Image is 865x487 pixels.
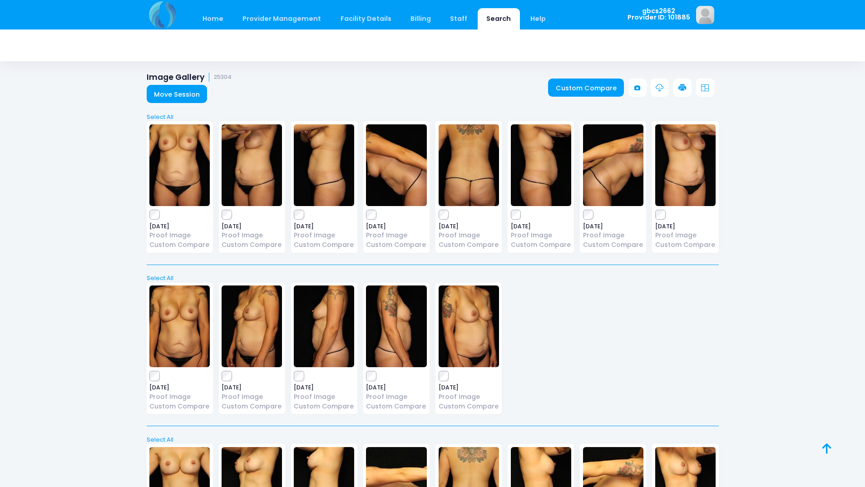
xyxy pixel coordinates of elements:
a: Custom Compare [439,240,499,250]
a: Proof Image [439,231,499,240]
a: Custom Compare [655,240,716,250]
a: Staff [441,8,476,30]
img: image [366,285,426,367]
a: Custom Compare [222,402,282,411]
a: Proof Image [149,231,210,240]
img: image [149,124,210,206]
a: Custom Compare [548,79,624,97]
a: Proof Image [439,392,499,402]
img: image [655,124,716,206]
a: Custom Compare [294,402,354,411]
span: [DATE] [439,385,499,390]
img: image [222,124,282,206]
a: Custom Compare [583,240,643,250]
a: Proof Image [149,392,210,402]
span: [DATE] [439,224,499,229]
a: Proof Image [366,392,426,402]
img: image [222,285,282,367]
a: Custom Compare [366,240,426,250]
a: Select All [143,274,722,283]
span: [DATE] [294,224,354,229]
a: Search [478,8,520,30]
a: Proof Image [366,231,426,240]
a: Proof Image [294,392,354,402]
a: Provider Management [234,8,330,30]
span: [DATE] [655,224,716,229]
a: Custom Compare [439,402,499,411]
img: image [583,124,643,206]
a: Move Session [147,85,208,103]
a: Proof Image [511,231,571,240]
a: Billing [401,8,440,30]
a: Custom Compare [149,402,210,411]
a: Select All [143,113,722,122]
a: Proof Image [655,231,716,240]
h1: Image Gallery [147,73,232,82]
span: [DATE] [294,385,354,390]
a: Proof Image [222,231,282,240]
img: image [439,285,499,367]
span: [DATE] [222,224,282,229]
a: Home [194,8,232,30]
a: Proof Image [583,231,643,240]
a: Proof Image [294,231,354,240]
img: image [511,124,571,206]
a: Facility Details [331,8,400,30]
span: [DATE] [149,224,210,229]
a: Custom Compare [222,240,282,250]
img: image [696,6,714,24]
span: gbcs2662 Provider ID: 101885 [628,8,690,21]
img: image [294,124,354,206]
img: image [366,124,426,206]
small: 25304 [214,74,232,81]
a: Help [521,8,554,30]
a: Custom Compare [366,402,426,411]
img: image [439,124,499,206]
span: [DATE] [511,224,571,229]
a: Custom Compare [294,240,354,250]
span: [DATE] [583,224,643,229]
span: [DATE] [222,385,282,390]
a: Select All [143,435,722,444]
a: Custom Compare [511,240,571,250]
span: [DATE] [366,224,426,229]
span: [DATE] [149,385,210,390]
span: [DATE] [366,385,426,390]
a: Custom Compare [149,240,210,250]
img: image [294,285,354,367]
img: image [149,285,210,367]
a: Proof Image [222,392,282,402]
